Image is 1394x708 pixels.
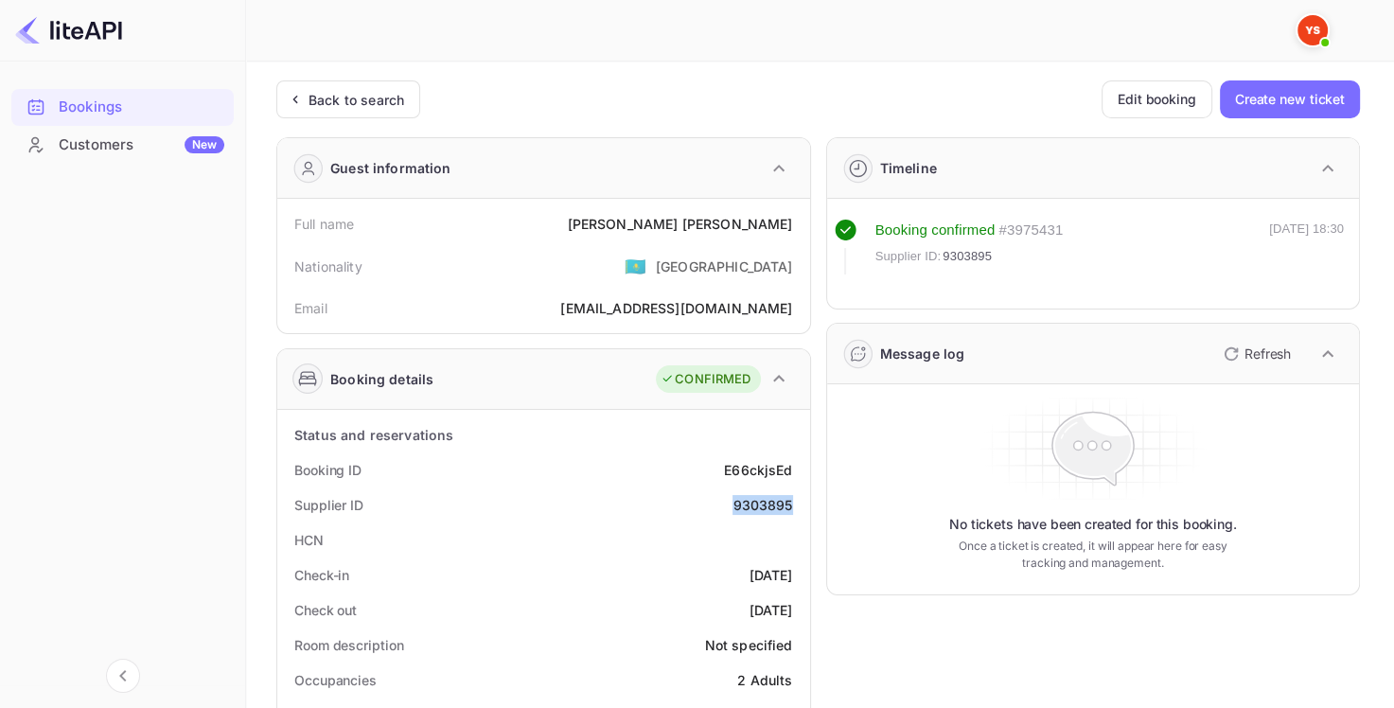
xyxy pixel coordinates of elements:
p: Refresh [1244,344,1291,363]
p: Once a ticket is created, it will appear here for easy tracking and management. [950,538,1235,572]
button: Refresh [1212,339,1298,369]
span: 9303895 [943,247,992,266]
div: Booking details [330,369,433,389]
button: Collapse navigation [106,659,140,693]
img: Yandex Support [1297,15,1328,45]
div: Email [294,298,327,318]
div: Not specified [705,635,793,655]
div: Status and reservations [294,425,453,445]
div: 9303895 [732,495,792,515]
a: CustomersNew [11,127,234,162]
div: HCN [294,530,324,550]
img: LiteAPI logo [15,15,122,45]
div: Back to search [309,90,404,110]
div: Full name [294,214,354,234]
div: [DATE] [750,565,793,585]
div: Room description [294,635,403,655]
div: E66ckjsEd [724,460,792,480]
p: No tickets have been created for this booking. [949,515,1237,534]
span: Supplier ID: [875,247,942,266]
div: Message log [880,344,965,363]
div: 2 Adults [737,670,792,690]
div: [PERSON_NAME] [PERSON_NAME] [567,214,792,234]
div: Supplier ID [294,495,363,515]
div: CustomersNew [11,127,234,164]
div: [DATE] 18:30 [1269,220,1344,274]
div: Bookings [11,89,234,126]
div: Timeline [880,158,937,178]
div: New [185,136,224,153]
div: [GEOGRAPHIC_DATA] [656,257,793,276]
a: Bookings [11,89,234,124]
button: Edit booking [1102,80,1212,118]
button: Create new ticket [1220,80,1360,118]
div: Customers [59,134,224,156]
div: Booking confirmed [875,220,996,241]
div: [DATE] [750,600,793,620]
span: United States [625,249,646,283]
div: Guest information [330,158,451,178]
div: [EMAIL_ADDRESS][DOMAIN_NAME] [560,298,792,318]
div: CONFIRMED [661,370,750,389]
div: Check out [294,600,357,620]
div: Check-in [294,565,349,585]
div: Occupancies [294,670,377,690]
div: Nationality [294,257,362,276]
div: # 3975431 [998,220,1063,241]
div: Bookings [59,97,224,118]
div: Booking ID [294,460,362,480]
